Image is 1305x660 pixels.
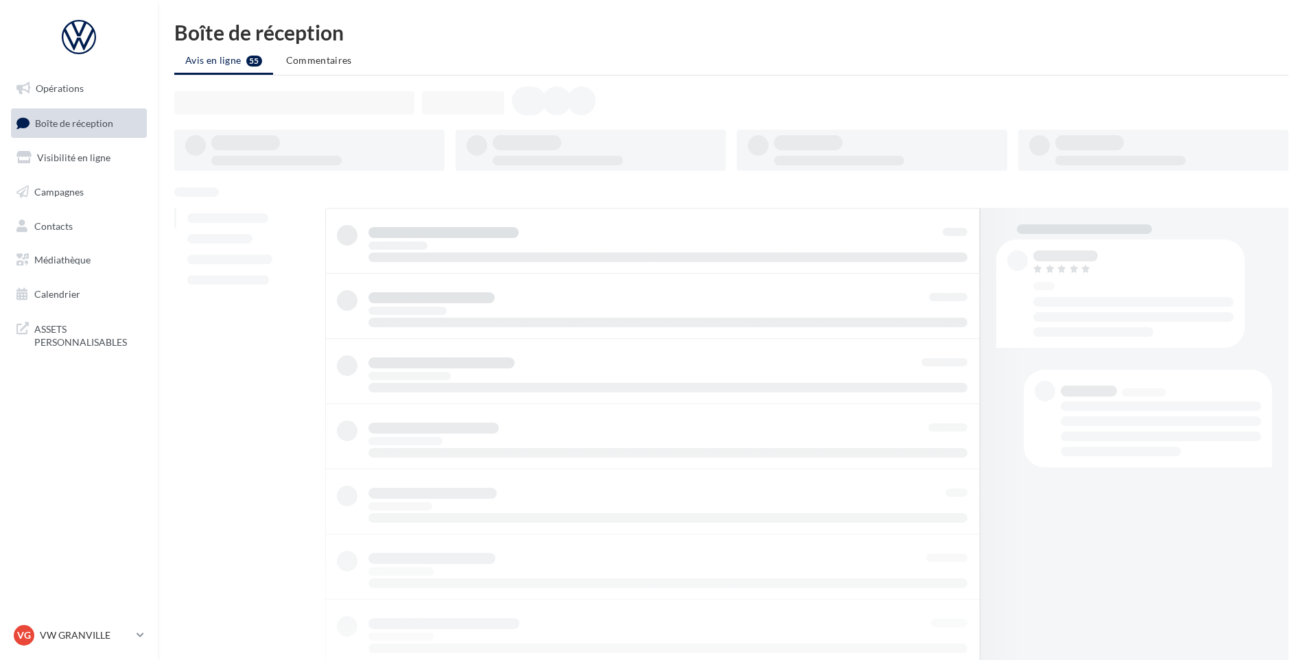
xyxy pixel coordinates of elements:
[174,22,1289,43] div: Boîte de réception
[8,212,150,241] a: Contacts
[8,178,150,207] a: Campagnes
[34,320,141,349] span: ASSETS PERSONNALISABLES
[8,74,150,103] a: Opérations
[8,314,150,355] a: ASSETS PERSONNALISABLES
[34,220,73,231] span: Contacts
[17,628,31,642] span: VG
[8,108,150,138] a: Boîte de réception
[34,186,84,198] span: Campagnes
[8,143,150,172] a: Visibilité en ligne
[34,288,80,300] span: Calendrier
[40,628,131,642] p: VW GRANVILLE
[36,82,84,94] span: Opérations
[11,622,147,648] a: VG VW GRANVILLE
[286,54,352,66] span: Commentaires
[37,152,110,163] span: Visibilité en ligne
[35,117,113,128] span: Boîte de réception
[8,246,150,274] a: Médiathèque
[34,254,91,266] span: Médiathèque
[8,280,150,309] a: Calendrier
